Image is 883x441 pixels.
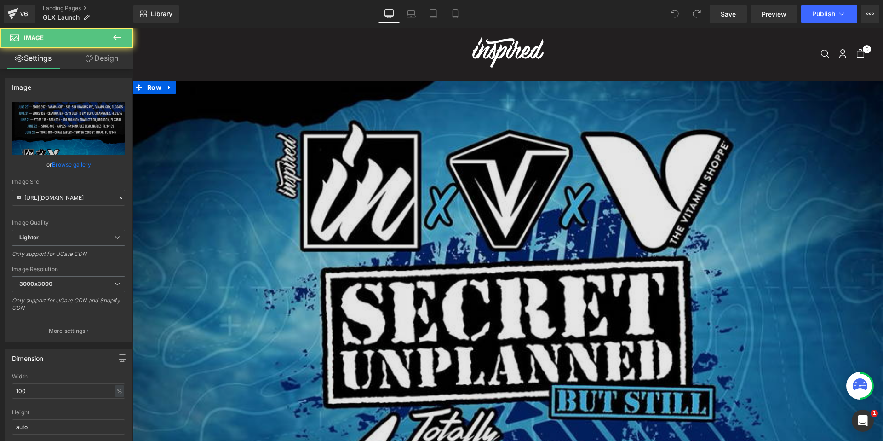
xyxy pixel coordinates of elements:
a: v6 [4,5,35,23]
a: Design [69,48,135,69]
input: auto [12,383,125,399]
button: More [861,5,879,23]
div: Image Src [12,179,125,185]
span: Row [12,53,31,67]
span: Library [151,10,172,18]
button: Redo [688,5,706,23]
input: Link [12,190,125,206]
span: GLX Launch [43,14,80,21]
a: Landing Pages [43,5,133,12]
a: New Library [133,5,179,23]
div: or [12,160,125,169]
span: 0 [730,17,738,26]
div: % [115,385,124,397]
div: Image [12,78,31,91]
span: Publish [812,10,835,17]
b: Lighter [19,234,39,241]
div: Only support for UCare CDN [12,250,125,264]
p: More settings [49,327,86,335]
div: v6 [18,8,30,20]
div: Image Resolution [12,266,125,273]
img: Inspired Nutraceuticals [339,9,411,40]
div: Dimension [12,349,44,362]
a: Mobile [444,5,466,23]
div: Only support for UCare CDN and Shopify CDN [12,297,125,318]
span: 1 [871,410,878,417]
a: Browse gallery [52,157,91,173]
b: 3000x3000 [19,280,52,287]
div: Width [12,373,125,380]
input: auto [12,419,125,435]
iframe: Intercom live chat [852,410,874,432]
button: More settings [6,320,132,342]
a: Preview [751,5,797,23]
a: Desktop [378,5,400,23]
a: Expand / Collapse [31,53,43,67]
a: Tablet [422,5,444,23]
button: Undo [665,5,684,23]
a: 0 [723,20,732,34]
a: Laptop [400,5,422,23]
button: Publish [801,5,857,23]
div: Height [12,409,125,416]
div: Image Quality [12,220,125,226]
span: Image [24,34,44,41]
span: Save [721,9,736,19]
span: Preview [762,9,786,19]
